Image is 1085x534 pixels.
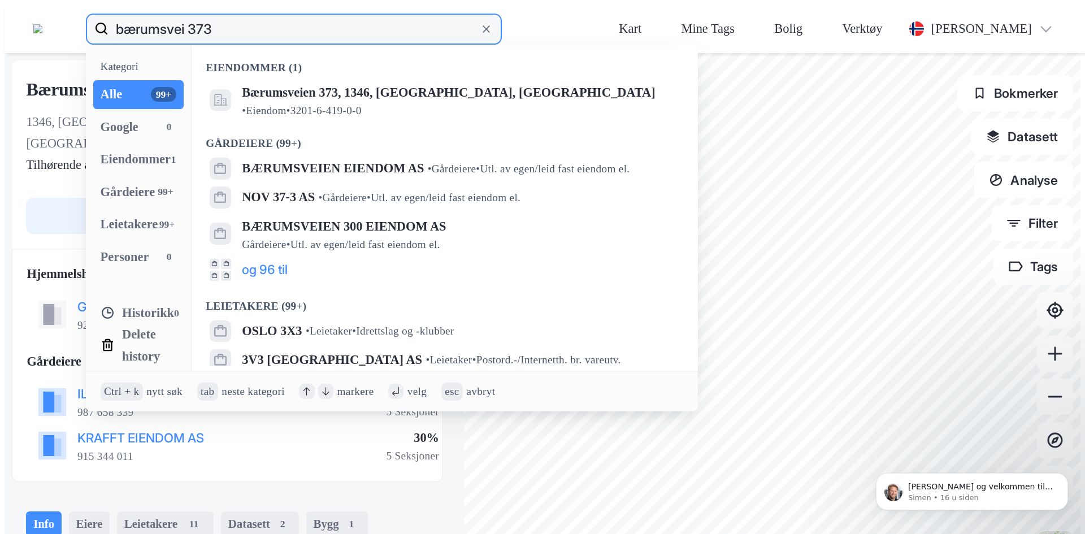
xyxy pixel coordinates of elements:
div: Google [101,116,138,138]
div: Leietakere [101,214,158,235]
div: 0 [174,306,179,320]
div: 1346, [GEOGRAPHIC_DATA], [GEOGRAPHIC_DATA] [26,111,280,155]
div: 987 658 339 [77,405,133,420]
button: Tags [993,249,1073,285]
button: og 96 til [242,259,288,280]
div: 1 [171,152,176,167]
div: tab [197,383,218,401]
div: Historikk [101,302,174,324]
div: [PERSON_NAME] [931,18,1032,40]
div: 30% [386,427,439,449]
div: Kategori [101,60,184,73]
iframe: Intercom notifications melding [859,449,1085,528]
span: • [428,163,432,175]
span: BÆRUMSVEIEN 300 EIENDOM AS [242,216,676,237]
span: Gårdeiere • Utl. av egen/leid fast eiendom el. [319,190,521,205]
span: Leietaker • Postord.-/Internetth. br. vareutv. [426,353,620,367]
span: • [426,354,429,366]
div: Bærumsveien 373 [26,75,164,104]
button: Tag [26,198,210,234]
div: Verktøy [842,18,882,40]
div: Leietakere (99+) [192,284,698,317]
div: Eiendommer [101,149,171,170]
div: avbryt [466,384,495,399]
input: Søk på adresse, matrikkel, gårdeiere, leietakere eller personer [108,11,479,47]
div: [STREET_ADDRESS] [26,154,413,176]
div: velg [407,384,427,399]
span: • [242,105,246,116]
div: Delete history [122,324,176,367]
div: 99+ [155,185,176,199]
div: nytt søk [146,384,183,399]
div: 0 [162,250,176,264]
div: 99+ [151,87,176,102]
span: Leietaker • Idrettslag og -klubber [306,324,454,338]
span: OSLO 3X3 [242,320,302,342]
div: 5 Seksjoner [386,405,439,419]
div: Bolig [774,18,802,40]
div: 0 [162,120,176,134]
button: Filter [992,205,1074,241]
span: Gårdeiere • Utl. av egen/leid fast eiendom el. [428,162,630,176]
span: • [306,325,310,337]
span: Gårdeiere • Utl. av egen/leid fast eiendom el. [242,237,440,252]
div: Ctrl + k [101,383,143,401]
div: neste kategori [222,384,285,399]
span: Bærumsveien 373, 1346, [GEOGRAPHIC_DATA], [GEOGRAPHIC_DATA] [242,82,656,103]
div: Eiendommer (1) [192,46,698,79]
div: Alle [101,84,123,105]
div: 5 Seksjoner [386,449,439,463]
div: 99+ [158,218,176,232]
div: Gårdeiere (99+) [192,121,698,154]
div: esc [441,383,463,401]
div: Gårdeiere [27,351,428,372]
div: 921 870 353 [77,318,133,333]
span: BÆRUMSVEIEN EIENDOM AS [242,158,424,179]
div: 2 [274,515,292,533]
span: • [319,192,323,203]
div: Gårdeiere [101,181,155,203]
div: markere [337,384,374,399]
span: Eiendom • 3201-6-419-0-0 [242,103,362,118]
div: 11 [181,515,207,533]
div: Hjemmelshaver [27,263,428,285]
button: Analyse [974,162,1074,198]
div: Personer [101,246,149,268]
div: 915 344 011 [77,449,133,464]
div: 1 [342,515,361,533]
button: Datasett [971,119,1073,155]
span: NOV 37-3 AS [242,186,315,208]
div: Mine Tags [682,18,735,40]
span: 3V3 [GEOGRAPHIC_DATA] AS [242,349,422,371]
div: Kart [619,18,641,40]
button: Bokmerker [957,75,1073,111]
img: logo.a4113a55bc3d86da70a041830d287a7e.svg [33,24,42,33]
span: Tilhørende adresser: [26,158,132,172]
